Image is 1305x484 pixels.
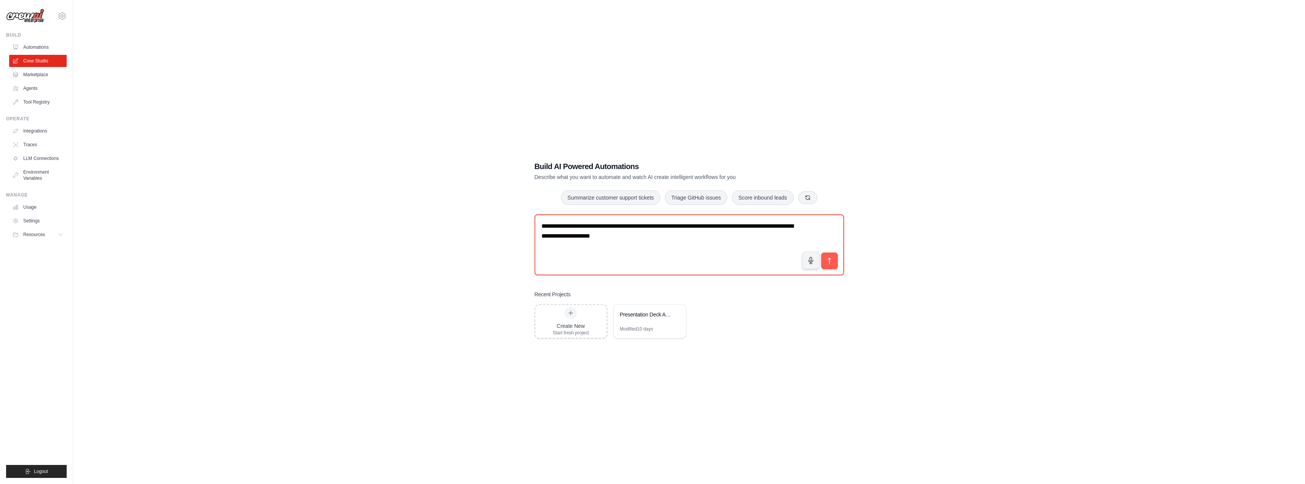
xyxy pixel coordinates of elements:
[34,468,48,474] span: Logout
[620,326,653,332] div: Modified 10 days
[553,322,589,330] div: Create New
[9,139,67,151] a: Traces
[9,55,67,67] a: Crew Studio
[9,41,67,53] a: Automations
[802,252,820,269] button: Click to speak your automation idea
[6,465,67,478] button: Logout
[9,201,67,213] a: Usage
[9,166,67,184] a: Environment Variables
[6,192,67,198] div: Manage
[9,152,67,165] a: LLM Connections
[9,125,67,137] a: Integrations
[6,32,67,38] div: Build
[535,161,791,172] h1: Build AI Powered Automations
[553,330,589,336] div: Start fresh project
[535,291,571,298] h3: Recent Projects
[665,190,727,205] button: Triage GitHub issues
[620,311,672,318] div: Presentation Deck Automation
[561,190,660,205] button: Summarize customer support tickets
[9,82,67,94] a: Agents
[732,190,794,205] button: Score inbound leads
[23,232,45,238] span: Resources
[9,96,67,108] a: Tool Registry
[9,228,67,241] button: Resources
[6,116,67,122] div: Operate
[798,191,817,204] button: Get new suggestions
[6,9,44,23] img: Logo
[9,69,67,81] a: Marketplace
[535,173,791,181] p: Describe what you want to automate and watch AI create intelligent workflows for you
[1267,447,1305,484] iframe: Chat Widget
[9,215,67,227] a: Settings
